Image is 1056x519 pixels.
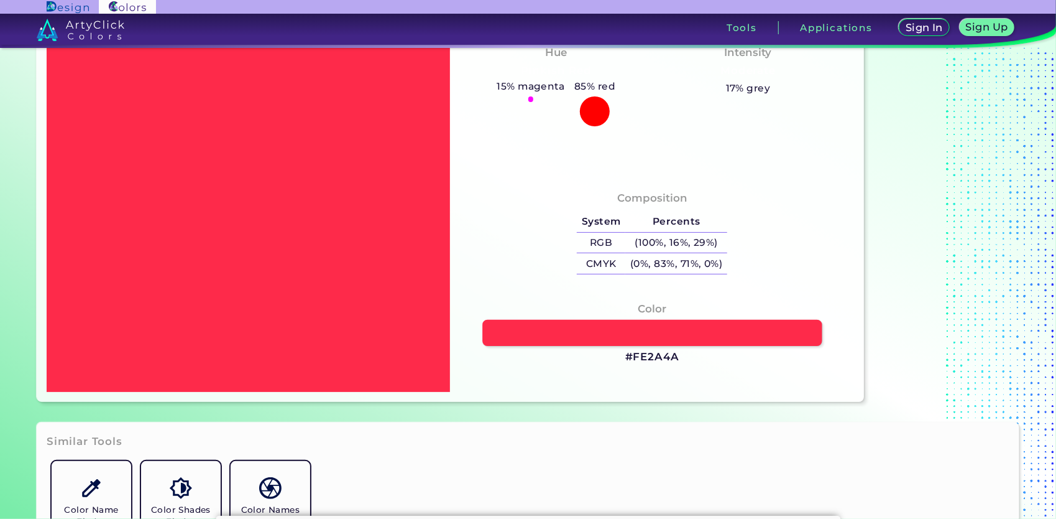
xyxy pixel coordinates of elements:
[617,189,687,207] h4: Composition
[727,23,757,32] h3: Tools
[638,300,666,318] h4: Color
[545,44,567,62] h4: Hue
[968,22,1006,32] h5: Sign Up
[259,477,281,499] img: icon_color_names_dictionary.svg
[907,23,941,32] h5: Sign In
[625,212,727,232] h5: Percents
[962,20,1011,35] a: Sign Up
[577,233,625,253] h5: RGB
[625,350,679,365] h3: #FE2A4A
[577,253,625,274] h5: CMYK
[47,1,88,13] img: ArtyClick Design logo
[725,44,772,62] h4: Intensity
[901,20,947,35] a: Sign In
[625,233,727,253] h5: (100%, 16%, 29%)
[37,19,124,41] img: logo_artyclick_colors_white.svg
[170,477,191,499] img: icon_color_shades.svg
[569,78,620,95] h5: 85% red
[715,63,781,78] h3: Moderate
[492,78,570,95] h5: 15% magenta
[800,23,873,32] h3: Applications
[726,80,771,96] h5: 17% grey
[515,63,597,78] h3: Pinkish Red
[577,212,625,232] h5: System
[625,253,727,274] h5: (0%, 83%, 71%, 0%)
[80,477,102,499] img: icon_color_name_finder.svg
